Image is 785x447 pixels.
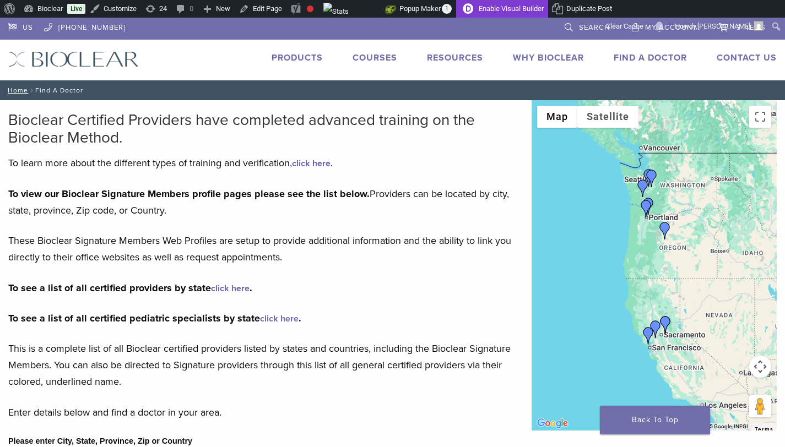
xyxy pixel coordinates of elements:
[717,52,777,63] a: Contact Us
[353,52,397,63] a: Courses
[8,232,515,265] p: These Bioclear Signature Members Web Profiles are setup to provide additional information and the...
[614,52,687,63] a: Find A Doctor
[656,222,674,239] div: Dr. Scott Rooker
[211,283,250,294] a: click here
[8,312,301,324] strong: To see a list of all certified pediatric specialists by state .
[749,356,771,378] button: Map camera controls
[697,22,750,30] span: [PERSON_NAME]
[749,395,771,417] button: Drag Pegman onto the map to open Street View
[323,3,385,16] img: Views over 48 hours. Click for more Jetpack Stats.
[44,18,126,34] a: [PHONE_NUMBER]
[671,18,768,35] a: Howdy,
[577,106,638,128] button: Show satellite imagery
[634,179,652,197] div: Dr. Dan Henricksen
[8,51,139,67] img: Bioclear
[640,169,658,187] div: Dr. David Clark
[67,4,85,14] a: Live
[534,416,571,430] a: Open this area in Google Maps (opens a new window)
[537,106,577,128] button: Show street map
[8,340,515,390] p: This is a complete list of all Bioclear certified providers listed by states and countries, inclu...
[643,170,661,187] div: Dr. Chelsea Momany
[602,18,648,35] a: Clear Cache
[579,23,610,32] span: Search
[755,426,773,433] a: Terms (opens in new tab)
[28,88,35,93] span: /
[534,416,571,430] img: Google
[640,198,657,215] div: Dr. Julie Chung-Ah Jang
[8,186,515,219] p: Providers can be located by city, state, province, Zip code, or Country.
[8,155,515,171] p: To learn more about the different types of training and verification, .
[8,404,515,421] p: Enter details below and find a doctor in your area.
[427,52,483,63] a: Resources
[513,52,584,63] a: Why Bioclear
[8,18,33,34] a: US
[4,86,28,94] a: Home
[8,111,515,146] h2: Bioclear Certified Providers have completed advanced training on the Bioclear Method.
[647,320,664,338] div: Dr. Reza Moezi
[260,313,299,324] a: click here
[8,282,252,294] strong: To see a list of all certified providers by state .
[442,4,452,14] span: 1
[292,158,331,169] a: click here
[8,188,370,200] strong: To view our Bioclear Signature Members profile pages please see the list below.
[637,200,655,217] div: Benjamin Wang
[272,52,323,63] a: Products
[657,316,674,334] div: Dr. Julianne Digiorno
[307,6,313,12] div: Focus keyphrase not set
[749,106,771,128] button: Toggle fullscreen view
[600,406,710,434] a: Back To Top
[640,327,657,345] div: Dr. Dipa Cappelen
[565,18,610,34] a: Search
